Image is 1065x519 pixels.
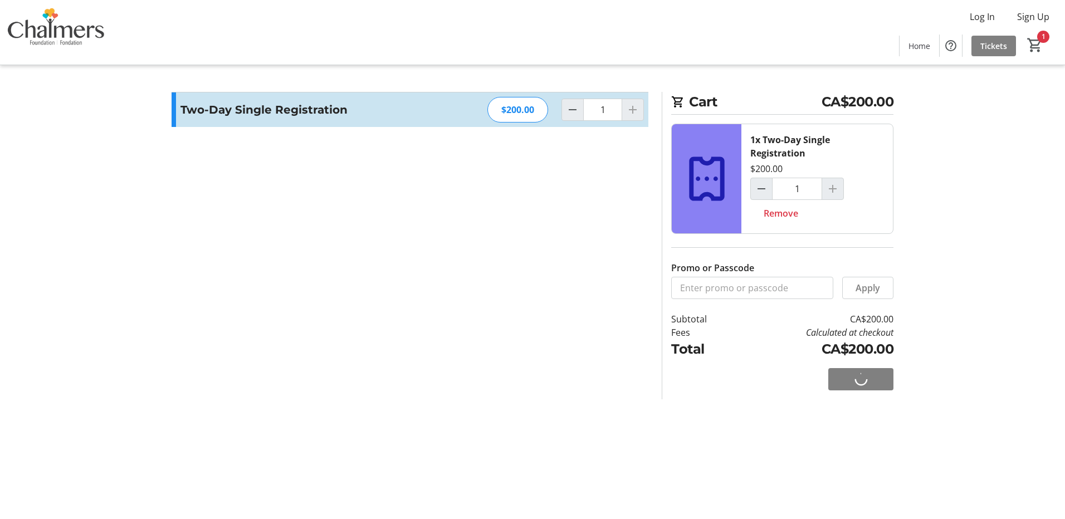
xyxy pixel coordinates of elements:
input: Two-Day Single Registration Quantity [772,178,822,200]
span: Tickets [980,40,1007,52]
td: CA$200.00 [736,312,893,326]
span: Sign Up [1017,10,1049,23]
td: Total [671,339,736,359]
label: Promo or Passcode [671,261,754,275]
td: CA$200.00 [736,339,893,359]
button: Decrement by one [751,178,772,199]
span: Apply [856,281,880,295]
button: Cart [1025,35,1045,55]
div: $200.00 [750,162,783,175]
span: Remove [764,207,798,220]
span: CA$200.00 [822,92,894,112]
a: Home [900,36,939,56]
input: Enter promo or passcode [671,277,833,299]
img: Chalmers Foundation's Logo [7,4,106,60]
h2: Cart [671,92,893,115]
button: Decrement by one [562,99,583,120]
h3: Two-Day Single Registration [180,101,424,118]
td: Calculated at checkout [736,326,893,339]
div: 1x Two-Day Single Registration [750,133,884,160]
button: Help [940,35,962,57]
td: Subtotal [671,312,736,326]
span: Home [908,40,930,52]
button: Remove [750,202,812,224]
td: Fees [671,326,736,339]
input: Two-Day Single Registration Quantity [583,99,622,121]
span: Log In [970,10,995,23]
button: Apply [842,277,893,299]
button: Log In [961,8,1004,26]
a: Tickets [971,36,1016,56]
div: $200.00 [487,97,548,123]
button: Sign Up [1008,8,1058,26]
